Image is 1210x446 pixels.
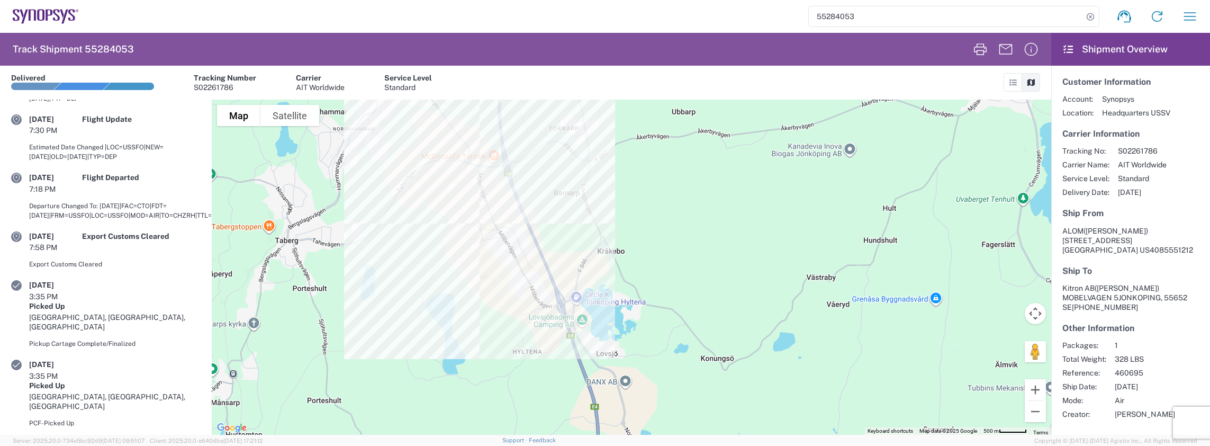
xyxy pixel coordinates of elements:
a: Terms [1033,430,1048,435]
div: Export Customs Cleared [29,260,201,269]
span: 328 LBS [1115,354,1175,364]
div: Departure Changed To: [DATE]|FAC=CTO|FDT=[DATE]|FRM=USSFO|LOC=USSFO|MOD=AIR|TO=CHZRH|TTL=1|VFL=LX039 [29,201,251,220]
button: Show satellite imagery [260,105,319,126]
span: [DATE] 17:21:12 [223,438,263,444]
span: 1 [1115,341,1175,350]
button: Show street map [217,105,260,126]
div: AIT Worldwide [296,83,345,92]
button: Zoom in [1025,379,1046,400]
div: Delivered [11,73,46,83]
span: [DATE] [1118,188,1167,197]
div: Carrier [296,73,345,83]
div: [DATE] [29,280,82,290]
span: Client: 2025.20.0-e640dba [150,438,263,444]
div: Estimated Date Changed |LOC=USSFO|NEW=[DATE]|OLD=[DATE]|TYP=DEP [29,142,201,162]
div: [DATE] [29,231,82,241]
div: Flight Update [82,114,201,124]
span: [PERSON_NAME] [1115,409,1175,419]
a: Feedback [529,437,556,443]
div: Tracking Number [194,73,256,83]
span: 4085551212 [1150,246,1193,254]
span: Map data ©2025 Google [919,428,977,434]
div: 7:58 PM [29,243,82,252]
div: Pickup Cartage Complete/Finalized [29,339,201,349]
a: Open this area in Google Maps (opens a new window) [214,421,249,435]
span: Kitron AB MOBELVAGEN 5 [1062,284,1159,302]
h5: Customer Information [1062,77,1199,87]
address: [GEOGRAPHIC_DATA] US [1062,226,1199,255]
div: 3:35 PM [29,292,82,301]
a: Support [502,437,529,443]
div: Export Customs Cleared [82,231,201,241]
span: Mode: [1062,396,1106,405]
span: ([PERSON_NAME]) [1095,284,1159,292]
img: Google [214,421,249,435]
h2: Track Shipment 55284053 [13,43,134,56]
address: JONKOPING, 55652 SE [1062,283,1199,312]
div: 7:30 PM [29,126,82,135]
span: [DATE] 09:51:07 [102,438,145,444]
span: Standard [1118,174,1167,183]
h5: Carrier Information [1062,129,1199,139]
div: 7:18 PM [29,184,82,194]
h5: Ship To [1062,266,1199,276]
div: Standard [384,83,432,92]
button: Drag Pegman onto the map to open Street View [1025,341,1046,362]
span: Server: 2025.20.0-734e5bc92d9 [13,438,145,444]
div: S02261786 [194,83,256,92]
div: [DATE] [29,173,82,182]
span: AIT Worldwide [1118,160,1167,170]
span: 500 m [983,428,999,434]
button: Map camera controls [1025,303,1046,324]
button: Map Scale: 500 m per 49 pixels [980,427,1030,435]
span: Copyright © [DATE]-[DATE] Agistix Inc., All Rights Reserved [1034,436,1197,445]
button: Zoom out [1025,401,1046,422]
div: 3:35 PM [29,371,82,381]
span: ALOM [1062,227,1083,235]
div: [DATE] [29,360,82,369]
span: Tracking No: [1062,146,1109,156]
span: Location: [1062,108,1094,118]
button: Keyboard shortcuts [868,427,913,435]
h5: Other Information [1062,323,1199,333]
div: Service Level [384,73,432,83]
span: Total Weight: [1062,354,1106,364]
span: Creator: [1062,409,1106,419]
span: Reference: [1062,368,1106,378]
div: [DATE] [29,114,82,124]
span: Air [1115,396,1175,405]
span: Packages: [1062,341,1106,350]
div: PCF-Picked Up [29,418,201,428]
input: Shipment, tracking or reference number [809,6,1083,26]
span: ([PERSON_NAME]) [1083,227,1148,235]
h5: Ship From [1062,208,1199,218]
span: Synopsys [1102,94,1170,104]
span: [DATE] [1115,382,1175,391]
div: [GEOGRAPHIC_DATA], [GEOGRAPHIC_DATA], [GEOGRAPHIC_DATA] [29,313,201,332]
span: 460695 [1115,368,1175,378]
div: Flight Departed [82,173,251,182]
span: Service Level: [1062,174,1109,183]
span: S02261786 [1118,146,1167,156]
span: [STREET_ADDRESS] [1062,236,1132,245]
span: Headquarters USSV [1102,108,1170,118]
span: Carrier Name: [1062,160,1109,170]
header: Shipment Overview [1051,33,1210,66]
div: Picked Up [29,381,201,390]
span: Account: [1062,94,1094,104]
span: Ship Date: [1062,382,1106,391]
span: Delivery Date: [1062,188,1109,197]
span: [PHONE_NUMBER] [1072,303,1138,311]
div: Picked Up [29,301,201,311]
div: [GEOGRAPHIC_DATA], [GEOGRAPHIC_DATA], [GEOGRAPHIC_DATA] [29,392,201,411]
